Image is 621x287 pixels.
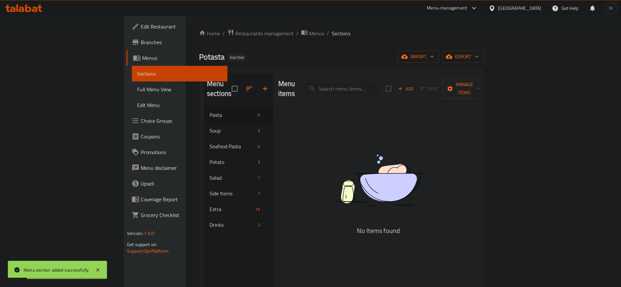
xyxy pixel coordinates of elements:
[126,144,228,160] a: Promotions
[228,82,242,96] span: Select all sections
[126,113,228,129] a: Choice Groups
[210,174,255,182] span: Salad
[397,51,439,63] button: import
[204,154,273,170] div: Potato3
[253,206,263,212] span: 10
[255,174,263,182] div: items
[126,50,228,66] a: Menus
[403,53,434,61] span: import
[141,148,222,156] span: Promotions
[395,84,416,94] button: Add
[296,29,299,37] li: /
[332,29,350,37] span: Sections
[227,55,247,60] span: Inactive
[141,180,222,188] span: Upsell
[126,34,228,50] a: Branches
[255,221,263,229] div: items
[132,81,228,97] a: Full Menu View
[255,158,263,166] div: items
[137,70,222,78] span: Sections
[141,38,222,46] span: Branches
[227,54,247,62] div: Inactive
[24,266,89,274] div: Menu section added successfully
[228,29,294,38] a: Restaurants management
[442,51,484,63] button: export
[126,129,228,144] a: Coupons
[255,190,263,197] span: 7
[210,189,255,197] span: Side Items
[126,160,228,176] a: Menu disclaimer
[137,85,222,93] span: Full Menu View
[257,81,273,97] button: Add section
[255,159,263,165] span: 3
[137,101,222,109] span: Edit Menu
[210,111,255,119] span: Pasta
[126,19,228,34] a: Edit Restaurant
[126,191,228,207] a: Coverage Report
[142,54,222,62] span: Menus
[204,217,273,233] div: Drinks2
[253,205,263,213] div: items
[498,5,541,12] div: [GEOGRAPHIC_DATA]
[141,133,222,140] span: Coupons
[141,23,222,30] span: Edit Restaurant
[204,107,273,123] div: Pasta0
[210,127,255,135] span: Soup
[204,186,273,201] div: Side Items7
[204,123,273,138] div: Soup3
[309,29,324,37] span: Menus
[204,138,273,154] div: Seafood Pasta4
[204,104,273,235] nav: Menu sections
[255,111,263,119] div: items
[126,207,228,223] a: Grocery Checklist
[255,112,263,118] span: 0
[255,222,263,228] span: 2
[416,84,443,94] span: Select section first
[255,128,263,134] span: 3
[126,176,228,191] a: Upsell
[447,53,479,61] span: export
[235,29,294,37] span: Restaurants management
[132,66,228,81] a: Sections
[144,229,154,238] span: 1.0.0
[141,211,222,219] span: Grocery Checklist
[397,85,415,93] span: Add
[127,240,157,249] span: Get support on:
[303,83,380,95] input: search
[327,29,329,37] li: /
[297,137,460,224] img: dish.svg
[204,170,273,186] div: Salad1
[255,175,263,181] span: 1
[204,201,273,217] div: Extra10
[609,5,613,12] span: M
[132,97,228,113] a: Edit Menu
[242,81,257,97] span: Sort sections
[127,247,169,255] a: Support.OpsPlatform
[255,189,263,197] div: items
[448,81,482,97] span: Manage items
[255,143,263,150] span: 4
[297,225,460,236] h5: No Items found
[127,229,143,238] span: Version:
[443,79,487,99] button: Manage items
[210,205,252,213] span: Extra
[210,158,255,166] span: Potato
[210,221,255,229] span: Drinks
[427,4,467,12] div: Menu-management
[141,117,222,125] span: Choice Groups
[395,84,416,94] span: Add item
[199,29,484,38] nav: breadcrumb
[210,142,255,150] span: Seafood Pasta
[141,195,222,203] span: Coverage Report
[141,164,222,172] span: Menu disclaimer
[278,79,295,99] h2: Menu items
[255,142,263,150] div: items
